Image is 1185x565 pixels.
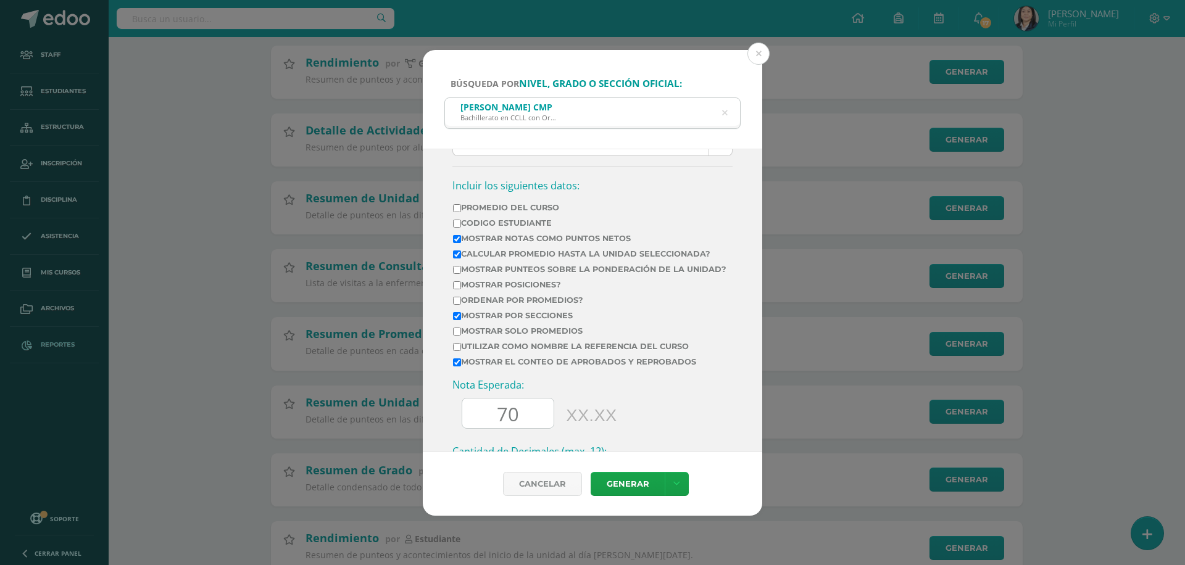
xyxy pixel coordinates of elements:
label: Calcular promedio hasta la unidad seleccionada? [453,249,726,258]
h3: Incluir los siguientes datos: [452,179,733,192]
input: Mostrar posiciones? [453,281,461,289]
label: Mostrar el conteo de Aprobados y Reprobados [453,357,726,366]
input: Mostrar Notas Como Puntos Netos [453,235,461,243]
h3: Cantidad de Decimales (max. 12): [452,445,733,458]
input: Promedio del Curso [453,204,461,212]
input: Ordenar por promedios? [453,297,461,305]
label: Mostrar posiciones? [453,280,726,289]
label: Mostrar Notas Como Puntos Netos [453,234,726,243]
div: [PERSON_NAME] CMP [460,101,556,113]
input: Mostrar el conteo de Aprobados y Reprobados [453,358,461,366]
label: Mostrar punteos sobre la ponderación de la unidad? [453,265,726,274]
strong: nivel, grado o sección oficial: [519,77,682,90]
input: Codigo Estudiante [453,220,461,228]
input: ej. Primero primaria, etc. [445,98,740,128]
input: Calcular promedio hasta la unidad seleccionada? [453,250,461,258]
label: Utilizar como nombre la referencia del curso [453,342,726,351]
label: Mostrar solo promedios [453,326,726,336]
span: Búsqueda por [451,78,682,89]
label: Ordenar por promedios? [453,295,726,305]
a: Generar [591,472,665,496]
input: Mostrar solo promedios [453,328,461,336]
h3: Nota Esperada: [452,378,733,392]
div: Bachillerato en CCLL con Orientación en Computación [460,113,556,122]
input: Mostrar por secciones [453,312,461,320]
span: XX.XX [566,406,617,425]
label: Promedio del Curso [453,203,726,212]
button: Close (Esc) [747,43,770,65]
label: Mostrar por secciones [453,311,726,320]
input: Utilizar como nombre la referencia del curso [453,343,461,351]
label: Codigo Estudiante [453,218,726,228]
div: Cancelar [503,472,582,496]
input: Mostrar punteos sobre la ponderación de la unidad? [453,266,461,274]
